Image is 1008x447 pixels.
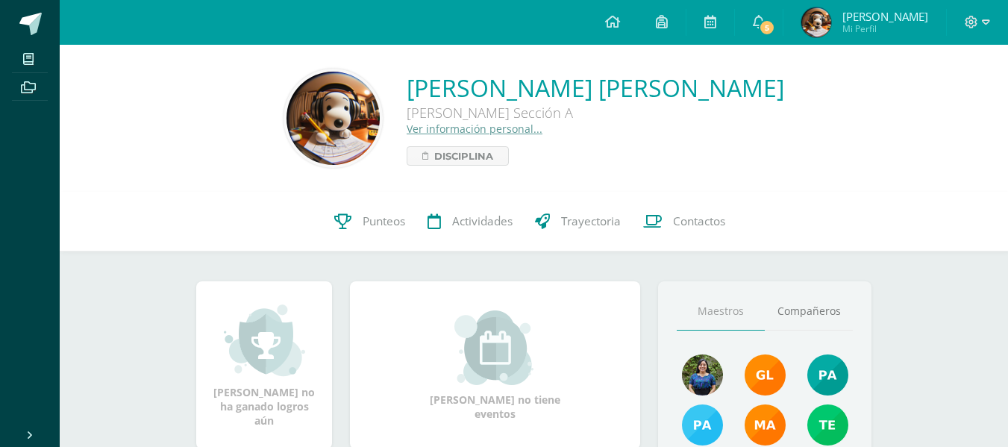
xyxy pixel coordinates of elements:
img: 40c28ce654064086a0d3fb3093eec86e.png [807,354,848,396]
span: Disciplina [434,147,493,165]
a: Disciplina [407,146,509,166]
span: Trayectoria [561,213,621,229]
a: Ver información personal... [407,122,542,136]
div: [PERSON_NAME] Sección A [407,104,784,122]
img: 560278503d4ca08c21e9c7cd40ba0529.png [745,404,786,446]
span: Actividades [452,213,513,229]
a: Compañeros [765,293,853,331]
span: Mi Perfil [842,22,928,35]
span: [PERSON_NAME] [842,9,928,24]
img: e2c48753f544120ca585b898af78ae82.png [287,72,380,165]
span: 5 [759,19,775,36]
img: event_small.png [454,310,536,385]
a: [PERSON_NAME] [PERSON_NAME] [407,72,784,104]
img: achievement_small.png [224,303,305,378]
div: [PERSON_NAME] no ha ganado logros aún [211,303,317,428]
a: Maestros [677,293,765,331]
a: Trayectoria [524,192,632,251]
span: Punteos [363,213,405,229]
img: ea1e021c45f4b6377b2c1f7d95b2b569.png [682,354,723,396]
img: d0514ac6eaaedef5318872dd8b40be23.png [682,404,723,446]
img: 26a1984f3b5d9629c6cfe4c92813787a.png [801,7,831,37]
img: 895b5ece1ed178905445368d61b5ce67.png [745,354,786,396]
a: Punteos [323,192,416,251]
span: Contactos [673,213,725,229]
a: Contactos [632,192,736,251]
div: [PERSON_NAME] no tiene eventos [421,310,570,421]
a: Actividades [416,192,524,251]
img: f478d08ad3f1f0ce51b70bf43961b330.png [807,404,848,446]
